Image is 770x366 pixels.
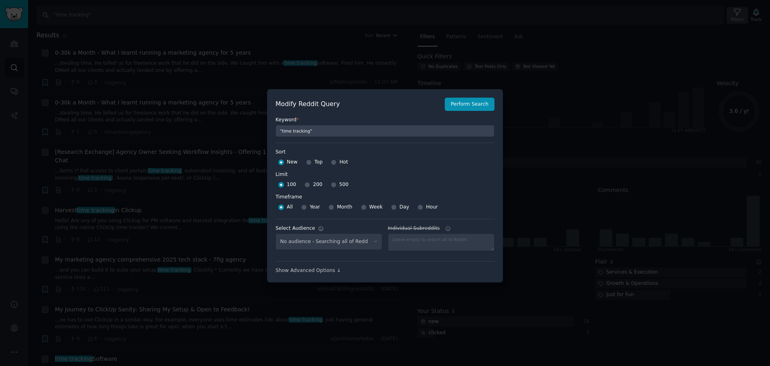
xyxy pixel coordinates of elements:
div: Select Audience [276,225,315,232]
div: Show Advanced Options ↓ [276,267,494,274]
span: All [287,204,293,211]
span: Day [399,204,409,211]
button: Perform Search [445,98,494,111]
label: Keyword [276,117,494,124]
span: Year [310,204,320,211]
span: 500 [339,181,349,188]
div: Limit [276,171,288,178]
input: Keyword to search on Reddit [276,125,494,137]
span: New [287,159,298,166]
span: 200 [313,181,322,188]
h2: Modify Reddit Query [276,99,440,109]
span: Top [314,159,323,166]
span: Hour [426,204,438,211]
label: Sort [276,149,494,156]
span: Week [369,204,383,211]
label: Timeframe [276,191,494,201]
span: 100 [287,181,296,188]
span: Hot [339,159,348,166]
label: Individual Subreddits [388,225,494,232]
span: Month [337,204,352,211]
